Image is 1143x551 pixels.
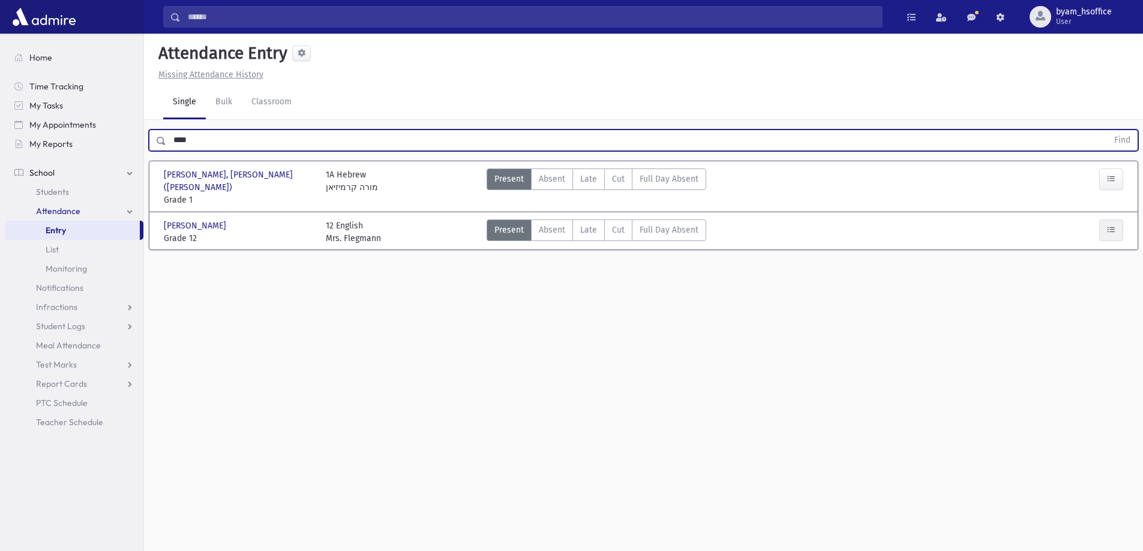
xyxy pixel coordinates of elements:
span: Student Logs [36,321,85,332]
span: Cut [612,224,625,236]
span: Cut [612,173,625,185]
span: Present [494,224,524,236]
span: Time Tracking [29,81,83,92]
span: Full Day Absent [640,173,698,185]
a: Classroom [242,86,301,119]
a: Single [163,86,206,119]
span: [PERSON_NAME], [PERSON_NAME] ([PERSON_NAME]) [164,168,314,194]
a: My Tasks [5,96,143,115]
u: Missing Attendance History [158,70,263,80]
span: Monitoring [46,263,87,274]
a: Entry [5,221,140,240]
div: AttTypes [487,219,706,245]
span: Late [580,224,597,236]
span: Teacher Schedule [36,417,103,427]
span: Report Cards [36,378,87,389]
a: PTC Schedule [5,393,143,413]
a: Home [5,48,143,67]
span: School [29,167,55,178]
a: Notifications [5,278,143,297]
input: Search [181,6,882,28]
a: My Appointments [5,115,143,134]
a: Missing Attendance History [154,70,263,80]
img: AdmirePro [10,5,79,29]
span: Students [36,186,69,197]
span: PTC Schedule [36,398,88,408]
a: Test Marks [5,355,143,374]
span: Test Marks [36,359,77,370]
span: Absent [539,173,565,185]
span: Grade 1 [164,194,314,206]
h5: Attendance Entry [154,43,287,64]
a: Meal Attendance [5,336,143,355]
span: My Tasks [29,100,63,111]
div: 12 English Mrs. Flegmann [326,219,381,245]
a: Students [5,182,143,201]
span: Present [494,173,524,185]
span: Meal Attendance [36,340,101,351]
a: Bulk [206,86,242,119]
span: Notifications [36,282,83,293]
span: User [1056,17,1112,26]
div: AttTypes [487,168,706,206]
span: Attendance [36,206,80,216]
a: Teacher Schedule [5,413,143,432]
span: My Appointments [29,119,96,130]
span: Home [29,52,52,63]
span: Grade 12 [164,232,314,245]
span: [PERSON_NAME] [164,219,229,232]
span: List [46,244,59,255]
a: Student Logs [5,317,143,336]
a: Infractions [5,297,143,317]
div: 1A Hebrew מורה קרמיזיאן [326,168,378,206]
a: Monitoring [5,259,143,278]
button: Find [1107,130,1138,150]
span: Late [580,173,597,185]
span: byam_hsoffice [1056,7,1112,17]
a: My Reports [5,134,143,153]
a: Time Tracking [5,77,143,96]
a: Attendance [5,201,143,221]
span: My Reports [29,138,73,149]
span: Entry [46,225,66,236]
span: Infractions [36,302,77,312]
a: School [5,163,143,182]
span: Absent [539,224,565,236]
a: Report Cards [5,374,143,393]
span: Full Day Absent [640,224,698,236]
a: List [5,240,143,259]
